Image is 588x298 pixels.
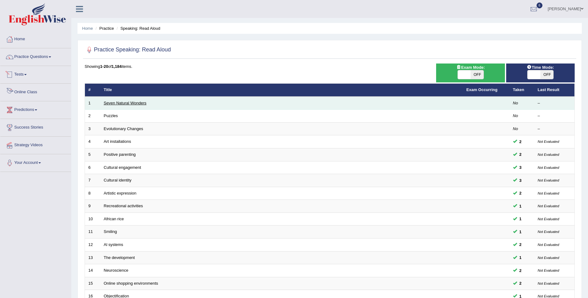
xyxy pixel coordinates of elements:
em: No [513,101,518,105]
a: The development [104,255,135,260]
a: Cultural engagement [104,165,141,170]
small: Not Evaluated [538,140,559,143]
a: Strategy Videos [0,137,71,152]
a: Predictions [0,101,71,117]
span: You can still take this question [517,151,524,158]
span: You can still take this question [517,280,524,287]
a: Al systems [104,242,123,247]
small: Not Evaluated [538,230,559,234]
td: 6 [85,161,100,174]
a: Recreational activities [104,204,143,208]
small: Not Evaluated [538,282,559,285]
a: Your Account [0,154,71,170]
td: 15 [85,277,100,290]
small: Not Evaluated [538,294,559,298]
th: Last Result [534,84,575,97]
span: You can still take this question [517,190,524,196]
a: Art installations [104,139,131,144]
a: Cultural identity [104,178,132,182]
small: Not Evaluated [538,191,559,195]
small: Not Evaluated [538,243,559,247]
div: Show exams occurring in exams [436,64,505,82]
span: Time Mode: [524,64,556,71]
td: 4 [85,135,100,148]
small: Not Evaluated [538,178,559,182]
b: 1-20 [100,64,108,69]
div: Showing of items. [85,64,575,69]
span: Exam Mode: [454,64,487,71]
div: – [538,113,571,119]
td: 7 [85,174,100,187]
a: Neuroscience [104,268,129,273]
span: 6 [537,2,543,8]
a: Seven Natural Wonders [104,101,147,105]
span: You can still take this question [517,267,524,274]
span: You can still take this question [517,229,524,235]
h2: Practice Speaking: Read Aloud [85,45,171,55]
a: African rice [104,217,124,221]
th: Title [100,84,463,97]
td: 2 [85,110,100,123]
span: OFF [540,70,553,79]
span: You can still take this question [517,164,524,171]
li: Speaking: Read Aloud [115,25,160,31]
td: 10 [85,213,100,226]
a: Artistic expression [104,191,136,195]
span: OFF [471,70,484,79]
a: Smiling [104,229,117,234]
td: 1 [85,97,100,110]
div: – [538,100,571,106]
a: Online shopping environments [104,281,158,286]
a: Puzzles [104,113,118,118]
span: You can still take this question [517,254,524,261]
td: 5 [85,148,100,161]
a: Success Stories [0,119,71,134]
a: Tests [0,66,71,81]
td: 8 [85,187,100,200]
li: Practice [94,25,114,31]
a: Evolutionary Changes [104,126,143,131]
td: 14 [85,264,100,277]
em: No [513,113,518,118]
span: You can still take this question [517,177,524,184]
span: You can still take this question [517,216,524,222]
div: – [538,126,571,132]
em: No [513,126,518,131]
th: # [85,84,100,97]
a: Home [82,26,93,31]
td: 12 [85,238,100,251]
a: Online Class [0,84,71,99]
th: Taken [510,84,534,97]
small: Not Evaluated [538,217,559,221]
a: Exam Occurring [466,87,497,92]
td: 13 [85,251,100,264]
td: 11 [85,226,100,239]
span: You can still take this question [517,138,524,145]
a: Positive parenting [104,152,136,157]
b: 1,184 [112,64,122,69]
small: Not Evaluated [538,166,559,169]
a: Home [0,31,71,46]
td: 9 [85,200,100,213]
span: You can still take this question [517,203,524,209]
td: 3 [85,122,100,135]
small: Not Evaluated [538,269,559,272]
a: Practice Questions [0,48,71,64]
small: Not Evaluated [538,204,559,208]
small: Not Evaluated [538,153,559,156]
small: Not Evaluated [538,256,559,260]
span: You can still take this question [517,241,524,248]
